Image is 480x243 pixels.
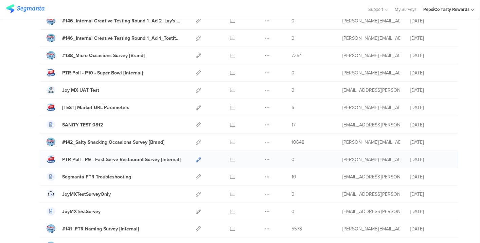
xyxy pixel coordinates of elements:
[291,191,295,198] span: 0
[291,104,294,111] span: 6
[342,139,400,146] div: megan.lynch@pepsico.com
[342,52,400,59] div: megan.lynch@pepsico.com
[410,139,451,146] div: [DATE]
[291,17,295,24] span: 0
[47,120,103,129] a: SANITY TEST 0812
[62,104,129,111] div: [TEST] Market URL Parameters
[62,156,181,163] div: PTR Poll - P9 - Fast-Serve Restaurant Survey [Internal]
[47,51,145,60] a: #138_Micro Occasions Survey [Brand]
[62,35,181,42] div: #146_Internal Creative Testing Round 1_Ad 1_Tostitos [Internal]
[47,155,181,164] a: PTR Poll - P9 - Fast-Serve Restaurant Survey [Internal]
[410,87,451,94] div: [DATE]
[291,87,295,94] span: 0
[47,190,111,198] a: JoyMXTestSurveyOnly
[62,52,145,59] div: #138_Micro Occasions Survey [Brand]
[291,173,296,180] span: 10
[410,225,451,232] div: [DATE]
[62,87,99,94] div: Joy MX UAT Test
[410,208,451,215] div: [DATE]
[47,68,143,77] a: PTR Poll - P10 - Super Bowl [Internal]
[342,191,400,198] div: andreza.godoy.contractor@pepsico.com
[423,6,469,13] div: PepsiCo Tasty Rewards
[62,191,111,198] div: JoyMXTestSurveyOnly
[410,35,451,42] div: [DATE]
[291,52,302,59] span: 7254
[342,87,400,94] div: andreza.godoy.contractor@pepsico.com
[291,225,302,232] span: 5573
[410,173,451,180] div: [DATE]
[291,121,296,128] span: 17
[410,17,451,24] div: [DATE]
[342,225,400,232] div: megan.lynch@pepsico.com
[342,17,400,24] div: megan.lynch@pepsico.com
[47,172,131,181] a: Segmanta PTR Troubleshooting
[410,121,451,128] div: [DATE]
[62,139,164,146] div: #142_Salty Snacking Occasions Survey [Brand]
[62,225,139,232] div: #141_PTR Naming Survey [Internal]
[410,104,451,111] div: [DATE]
[291,69,295,76] span: 0
[410,52,451,59] div: [DATE]
[47,207,101,216] a: JoyMXTestSurvey
[342,104,400,111] div: megan.lynch@pepsico.com
[342,121,400,128] div: andreza.godoy.contractor@pepsico.com
[342,156,400,163] div: megan.lynch@pepsico.com
[6,4,45,13] img: segmanta logo
[342,173,400,180] div: andreza.godoy.contractor@pepsico.com
[291,139,304,146] span: 10648
[291,35,295,42] span: 0
[47,224,139,233] a: #141_PTR Naming Survey [Internal]
[342,208,400,215] div: andreza.godoy.contractor@pepsico.com
[410,156,451,163] div: [DATE]
[410,69,451,76] div: [DATE]
[47,16,181,25] a: #146_Internal Creative Testing Round 1_Ad 2_Lay's [Internal]
[62,121,103,128] div: SANITY TEST 0812
[342,35,400,42] div: megan.lynch@pepsico.com
[62,208,101,215] div: JoyMXTestSurvey
[47,103,129,112] a: [TEST] Market URL Parameters
[62,173,131,180] div: Segmanta PTR Troubleshooting
[47,34,181,42] a: #146_Internal Creative Testing Round 1_Ad 1_Tostitos [Internal]
[291,208,295,215] span: 0
[410,191,451,198] div: [DATE]
[47,138,164,146] a: #142_Salty Snacking Occasions Survey [Brand]
[62,69,143,76] div: PTR Poll - P10 - Super Bowl [Internal]
[47,86,99,94] a: Joy MX UAT Test
[342,69,400,76] div: megan.lynch@pepsico.com
[369,6,384,13] span: Support
[62,17,181,24] div: #146_Internal Creative Testing Round 1_Ad 2_Lay's [Internal]
[291,156,295,163] span: 0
